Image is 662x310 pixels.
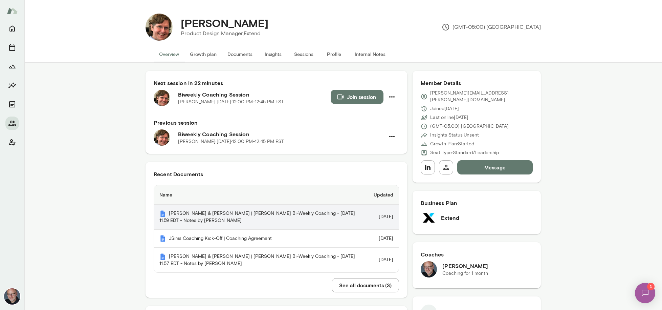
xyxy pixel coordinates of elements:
[5,98,19,111] button: Documents
[368,185,399,205] th: Updated
[430,149,499,156] p: Seat Type: Standard/Leadership
[421,261,437,277] img: Nick Gould
[349,46,391,62] button: Internal Notes
[442,270,488,277] p: Coaching for 1 month
[368,205,399,230] td: [DATE]
[7,4,18,17] img: Mento
[368,248,399,272] td: [DATE]
[288,46,319,62] button: Sessions
[430,90,533,103] p: [PERSON_NAME][EMAIL_ADDRESS][PERSON_NAME][DOMAIN_NAME]
[430,123,509,130] p: (GMT-05:00) [GEOGRAPHIC_DATA]
[5,117,19,130] button: Members
[430,114,468,121] p: Last online [DATE]
[258,46,288,62] button: Insights
[331,90,383,104] button: Join session
[154,119,399,127] h6: Previous session
[181,29,268,38] p: Product Design Manager, Extend
[442,23,541,31] p: (GMT-05:00) [GEOGRAPHIC_DATA]
[178,99,284,105] p: [PERSON_NAME] · [DATE] · 12:00 PM-12:45 PM EST
[5,79,19,92] button: Insights
[178,138,284,145] p: [PERSON_NAME] · [DATE] · 12:00 PM-12:45 PM EST
[178,130,385,138] h6: Biweekly Coaching Session
[430,132,479,139] p: Insights Status: Unsent
[181,17,268,29] h4: [PERSON_NAME]
[159,235,166,242] img: Mento
[457,160,533,174] button: Message
[154,205,368,230] th: [PERSON_NAME] & [PERSON_NAME] | [PERSON_NAME] Bi-Weekly Coaching - [DATE] 11:59 EDT - Notes by [P...
[430,105,459,112] p: Joined [DATE]
[154,248,368,272] th: [PERSON_NAME] & [PERSON_NAME] | [PERSON_NAME] Bi-Weekly Coaching - [DATE] 11:57 EDT - Notes by [P...
[430,141,474,147] p: Growth Plan: Started
[4,288,20,305] img: Nick Gould
[178,90,331,99] h6: Biweekly Coaching Session
[332,278,399,292] button: See all documents (3)
[154,230,368,248] th: JSims Coaching Kick-Off | Coaching Agreement
[159,210,166,217] img: Mento
[421,199,533,207] h6: Business Plan
[421,79,533,87] h6: Member Details
[421,250,533,259] h6: Coaches
[184,46,222,62] button: Growth plan
[441,214,459,222] h6: Extend
[154,170,399,178] h6: Recent Documents
[5,22,19,35] button: Home
[154,79,399,87] h6: Next session in 22 minutes
[5,41,19,54] button: Sessions
[154,185,368,205] th: Name
[442,262,488,270] h6: [PERSON_NAME]
[5,60,19,73] button: Growth Plan
[222,46,258,62] button: Documents
[154,46,184,62] button: Overview
[5,136,19,149] button: Client app
[319,46,349,62] button: Profile
[368,230,399,248] td: [DATE]
[159,253,166,260] img: Mento
[146,14,173,41] img: Jonathan Sims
